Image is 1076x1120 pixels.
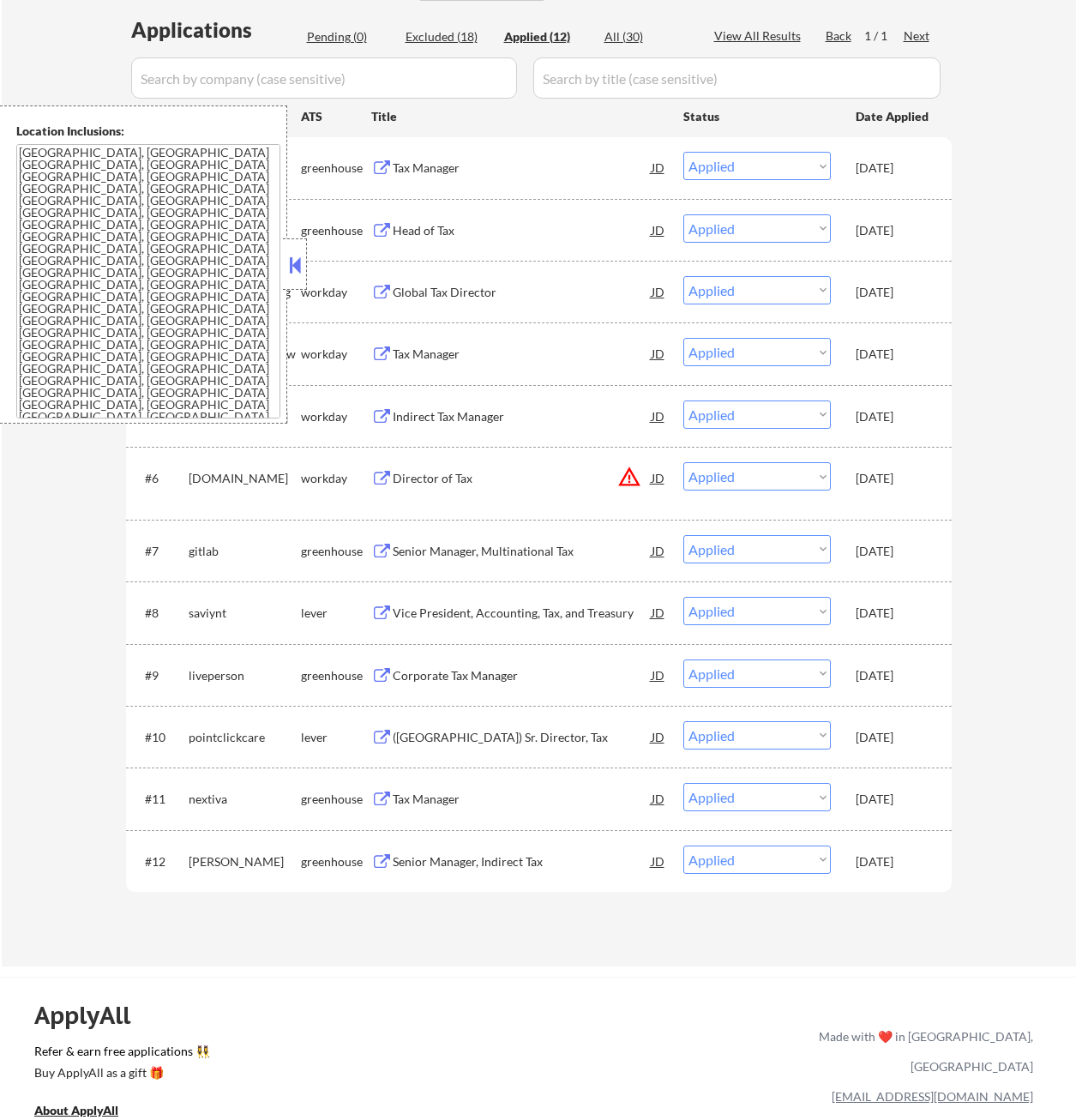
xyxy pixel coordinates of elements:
div: Title [371,108,667,125]
div: [DATE] [856,470,931,487]
div: JD [650,721,667,752]
div: greenhouse [301,853,371,870]
div: Global Tax Director [393,284,652,301]
div: Date Applied [856,108,931,125]
div: ([GEOGRAPHIC_DATA]) Sr. Director, Tax [393,729,652,746]
input: Search by company (case sensitive) [131,57,517,99]
div: Tax Manager [393,160,652,177]
div: Next [904,27,931,45]
div: ApplyAll [34,1001,150,1030]
div: #8 [145,605,175,622]
div: greenhouse [301,667,371,684]
div: workday [301,408,371,425]
div: 1 / 1 [864,27,904,45]
div: [DATE] [856,222,931,239]
div: [DATE] [856,791,931,808]
div: workday [301,470,371,487]
div: JD [650,597,667,628]
div: [DATE] [856,667,931,684]
div: All (30) [604,28,690,45]
div: ATS [301,108,371,125]
div: JD [650,659,667,690]
div: JD [650,783,667,814]
div: JD [650,152,667,183]
div: #10 [145,729,175,746]
input: Search by title (case sensitive) [533,57,941,99]
div: greenhouse [301,791,371,808]
div: [DATE] [856,346,931,363]
div: Pending (0) [307,28,393,45]
div: nextiva [189,791,301,808]
div: JD [650,535,667,566]
div: JD [650,214,667,245]
div: Senior Manager, Indirect Tax [393,853,652,870]
u: About ApplyAll [34,1103,118,1117]
div: Back [826,27,853,45]
div: JD [650,338,667,369]
div: Applications [131,20,301,40]
div: JD [650,846,667,876]
div: [DOMAIN_NAME] [189,470,301,487]
div: #11 [145,791,175,808]
div: #6 [145,470,175,487]
div: #12 [145,853,175,870]
div: Location Inclusions: [16,123,280,140]
div: greenhouse [301,543,371,560]
div: Applied (12) [504,28,590,45]
div: lever [301,605,371,622]
div: Director of Tax [393,470,652,487]
div: Senior Manager, Multinational Tax [393,543,652,560]
div: [DATE] [856,543,931,560]
div: [DATE] [856,408,931,425]
div: workday [301,346,371,363]
div: Tax Manager [393,791,652,808]
div: Vice President, Accounting, Tax, and Treasury [393,605,652,622]
div: liveperson [189,667,301,684]
div: JD [650,462,667,493]
div: Head of Tax [393,222,652,239]
div: greenhouse [301,222,371,239]
div: #7 [145,543,175,560]
div: [DATE] [856,160,931,177]
div: #9 [145,667,175,684]
div: Made with ❤️ in [GEOGRAPHIC_DATA], [GEOGRAPHIC_DATA] [812,1021,1033,1081]
div: saviynt [189,605,301,622]
div: [DATE] [856,853,931,870]
div: workday [301,284,371,301]
div: Tax Manager [393,346,652,363]
div: JD [650,400,667,431]
div: [DATE] [856,605,931,622]
div: Indirect Tax Manager [393,408,652,425]
a: Refer & earn free applications 👯‍♀️ [34,1045,460,1063]
div: pointclickcare [189,729,301,746]
div: [DATE] [856,284,931,301]
div: Corporate Tax Manager [393,667,652,684]
div: Status [683,100,831,131]
div: Buy ApplyAll as a gift 🎁 [34,1067,206,1079]
a: Buy ApplyAll as a gift 🎁 [34,1063,206,1085]
div: [PERSON_NAME] [189,853,301,870]
div: gitlab [189,543,301,560]
div: JD [650,276,667,307]
div: [DATE] [856,729,931,746]
button: warning_amber [617,465,641,489]
div: Excluded (18) [406,28,491,45]
div: View All Results [714,27,806,45]
div: lever [301,729,371,746]
a: [EMAIL_ADDRESS][DOMAIN_NAME] [832,1089,1033,1104]
div: greenhouse [301,160,371,177]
